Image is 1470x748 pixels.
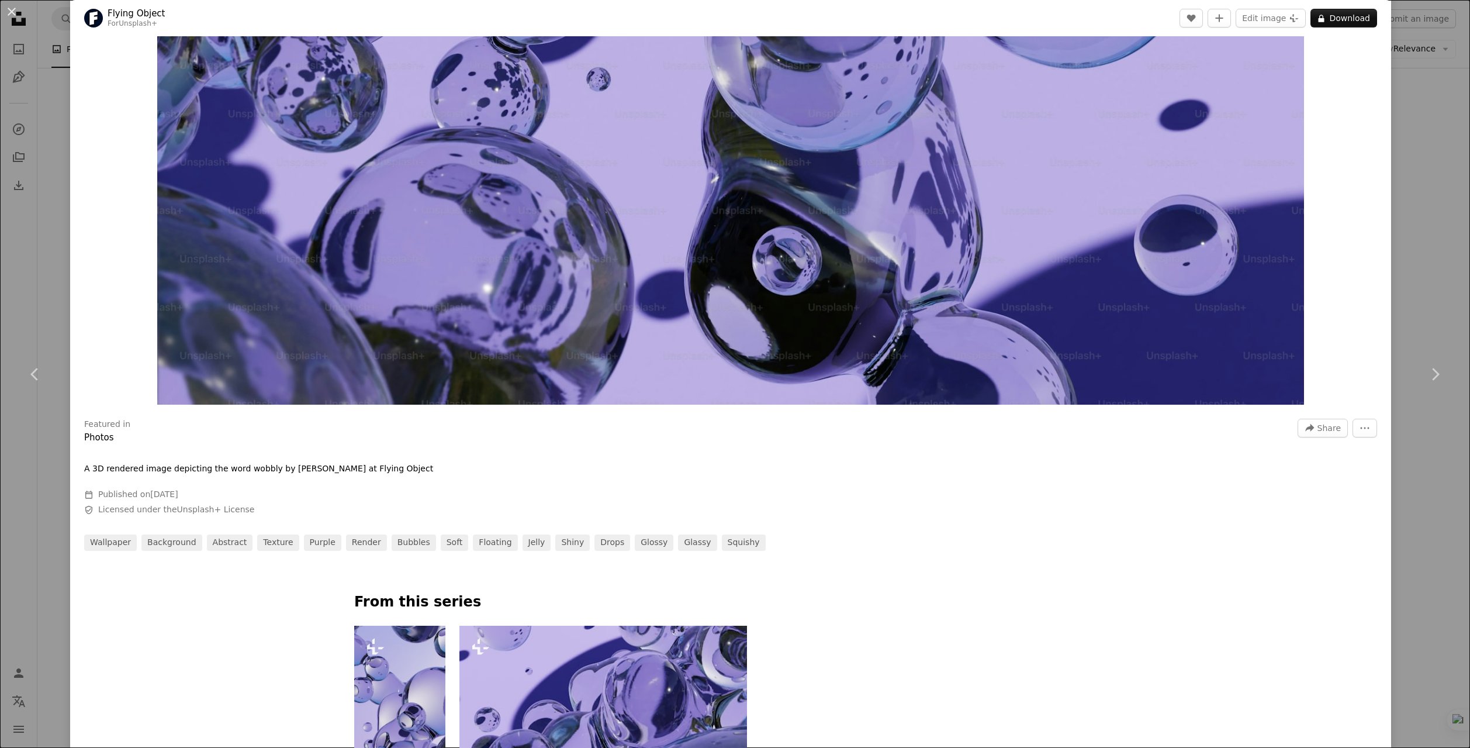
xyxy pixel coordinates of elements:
time: January 23, 2023 at 9:25:42 PM GMT+7 [150,490,178,499]
a: Photos [84,432,114,443]
a: glassy [678,535,717,551]
button: More Actions [1353,419,1377,437]
button: Share this image [1298,419,1348,437]
span: Licensed under the [98,504,254,516]
a: Flying Object [108,8,165,19]
div: For [108,19,165,29]
span: Share [1317,419,1341,437]
a: a bunch of bubbles floating in the air [354,701,445,712]
a: wallpaper [84,535,137,551]
button: Add to Collection [1208,9,1231,27]
a: Unsplash+ License [177,505,255,514]
a: a bunch of bubbles floating in the air [459,701,747,712]
a: background [141,535,202,551]
a: drops [594,535,630,551]
button: Edit image [1236,9,1306,27]
span: Published on [98,490,178,499]
h3: Featured in [84,419,130,430]
a: render [346,535,387,551]
a: soft [441,535,469,551]
a: purple [304,535,341,551]
a: jelly [523,535,551,551]
p: A 3D rendered image depicting the word wobbly by [PERSON_NAME] at Flying Object [84,463,433,475]
p: From this series [354,593,1107,612]
button: Download [1310,9,1377,27]
a: bubbles [392,535,436,551]
a: shiny [555,535,590,551]
a: floating [473,535,517,551]
a: Unsplash+ [119,19,157,27]
a: glossy [635,535,673,551]
a: squishy [722,535,766,551]
button: Like [1180,9,1203,27]
img: Go to Flying Object's profile [84,9,103,27]
a: Next [1400,318,1470,430]
a: abstract [207,535,253,551]
a: texture [257,535,299,551]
